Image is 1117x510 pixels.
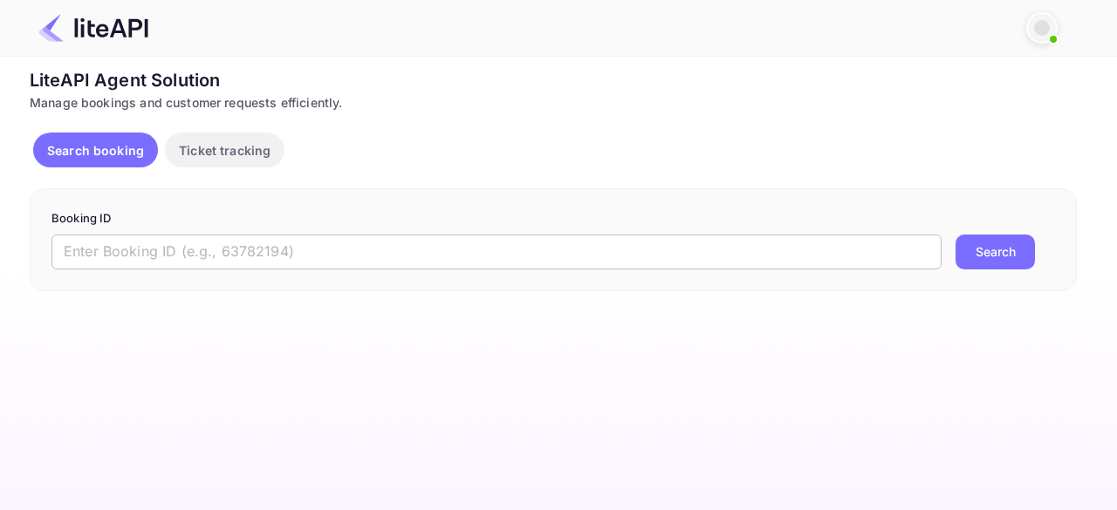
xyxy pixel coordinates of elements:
p: Search booking [47,141,144,160]
div: Manage bookings and customer requests efficiently. [30,93,1077,112]
button: Search [956,235,1035,269]
p: Booking ID [51,210,1055,228]
div: LiteAPI Agent Solution [30,67,1077,93]
p: Ticket tracking [179,141,271,160]
img: LiteAPI Logo [38,14,148,42]
input: Enter Booking ID (e.g., 63782194) [51,235,942,269]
